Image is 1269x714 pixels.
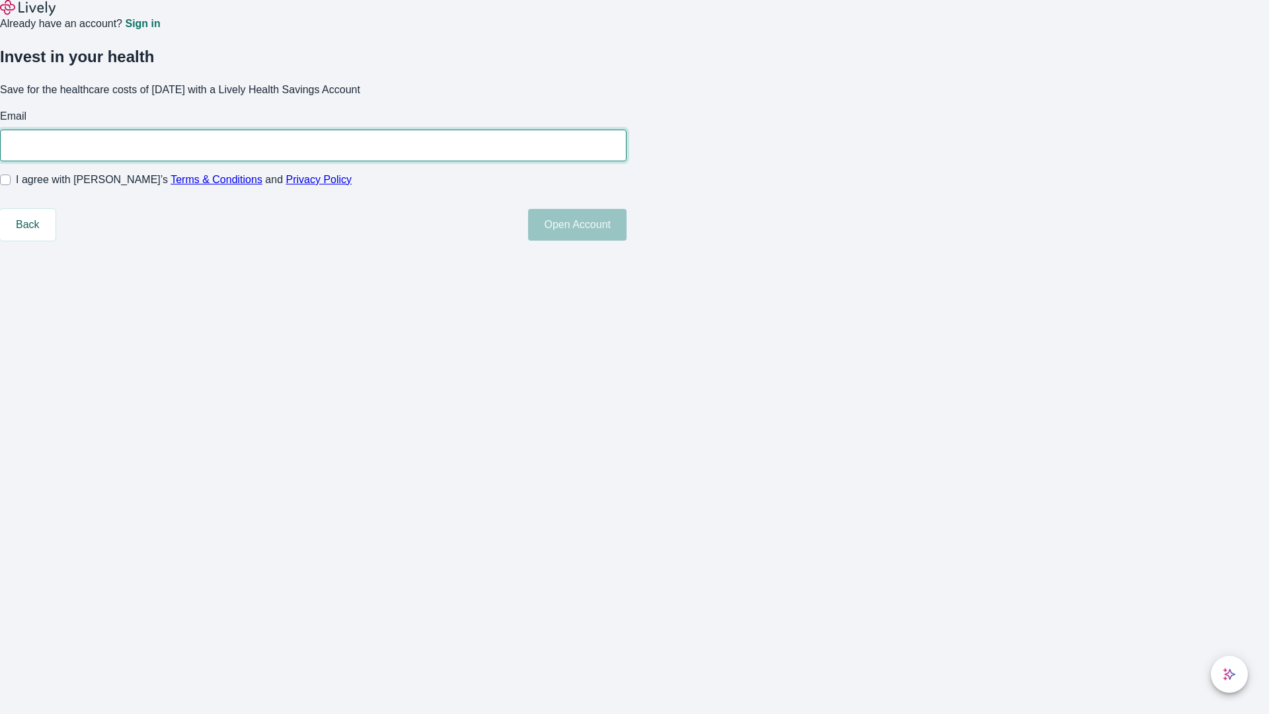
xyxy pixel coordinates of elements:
a: Terms & Conditions [171,174,262,185]
svg: Lively AI Assistant [1223,668,1236,681]
button: chat [1211,656,1248,693]
a: Privacy Policy [286,174,352,185]
a: Sign in [125,19,160,29]
span: I agree with [PERSON_NAME]’s and [16,172,352,188]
